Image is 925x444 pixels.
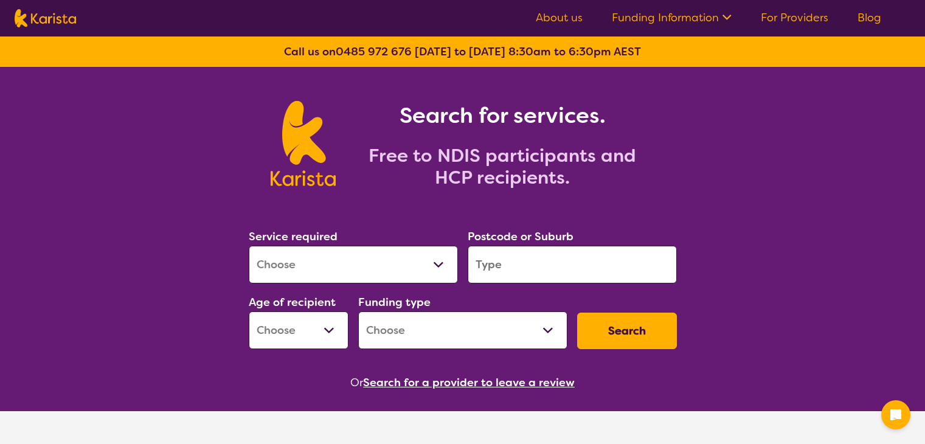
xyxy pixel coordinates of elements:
[350,145,654,189] h2: Free to NDIS participants and HCP recipients.
[350,101,654,130] h1: Search for services.
[612,10,732,25] a: Funding Information
[336,44,412,59] a: 0485 972 676
[761,10,828,25] a: For Providers
[857,10,881,25] a: Blog
[468,246,677,283] input: Type
[577,313,677,349] button: Search
[350,373,363,392] span: Or
[15,9,76,27] img: Karista logo
[284,44,641,59] b: Call us on [DATE] to [DATE] 8:30am to 6:30pm AEST
[363,373,575,392] button: Search for a provider to leave a review
[249,229,338,244] label: Service required
[468,229,573,244] label: Postcode or Suburb
[271,101,336,186] img: Karista logo
[358,295,431,310] label: Funding type
[536,10,583,25] a: About us
[249,295,336,310] label: Age of recipient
